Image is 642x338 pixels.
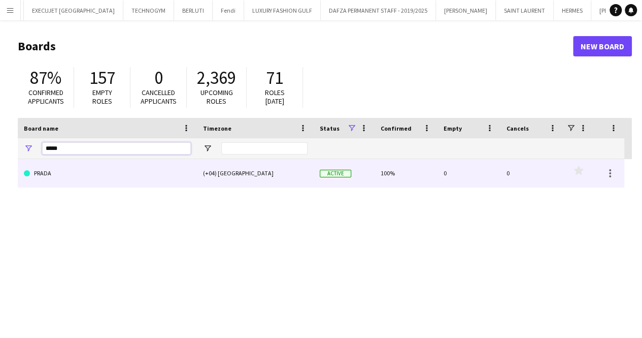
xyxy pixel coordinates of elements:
[89,67,115,89] span: 157
[554,1,591,20] button: HERMES
[506,125,529,132] span: Cancels
[141,88,177,106] span: Cancelled applicants
[320,125,340,132] span: Status
[203,125,231,132] span: Timezone
[197,67,236,89] span: 2,369
[500,159,563,187] div: 0
[381,125,412,132] span: Confirmed
[174,1,213,20] button: BERLUTI
[154,67,163,89] span: 0
[28,88,64,106] span: Confirmed applicants
[24,1,123,20] button: EXECUJET [GEOGRAPHIC_DATA]
[437,159,500,187] div: 0
[321,1,436,20] button: DAFZA PERMANENT STAFF - 2019/2025
[197,159,314,187] div: (+04) [GEOGRAPHIC_DATA]
[30,67,61,89] span: 87%
[375,159,437,187] div: 100%
[265,88,285,106] span: Roles [DATE]
[266,67,283,89] span: 71
[573,36,632,56] a: New Board
[436,1,496,20] button: [PERSON_NAME]
[92,88,112,106] span: Empty roles
[203,144,212,153] button: Open Filter Menu
[496,1,554,20] button: SAINT LAURENT
[213,1,244,20] button: Fendi
[244,1,321,20] button: LUXURY FASHION GULF
[123,1,174,20] button: TECHNOGYM
[200,88,233,106] span: Upcoming roles
[444,125,462,132] span: Empty
[24,125,58,132] span: Board name
[18,39,573,54] h1: Boards
[24,144,33,153] button: Open Filter Menu
[320,170,351,177] span: Active
[221,142,308,155] input: Timezone Filter Input
[42,142,191,155] input: Board name Filter Input
[24,159,191,188] a: PRADA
